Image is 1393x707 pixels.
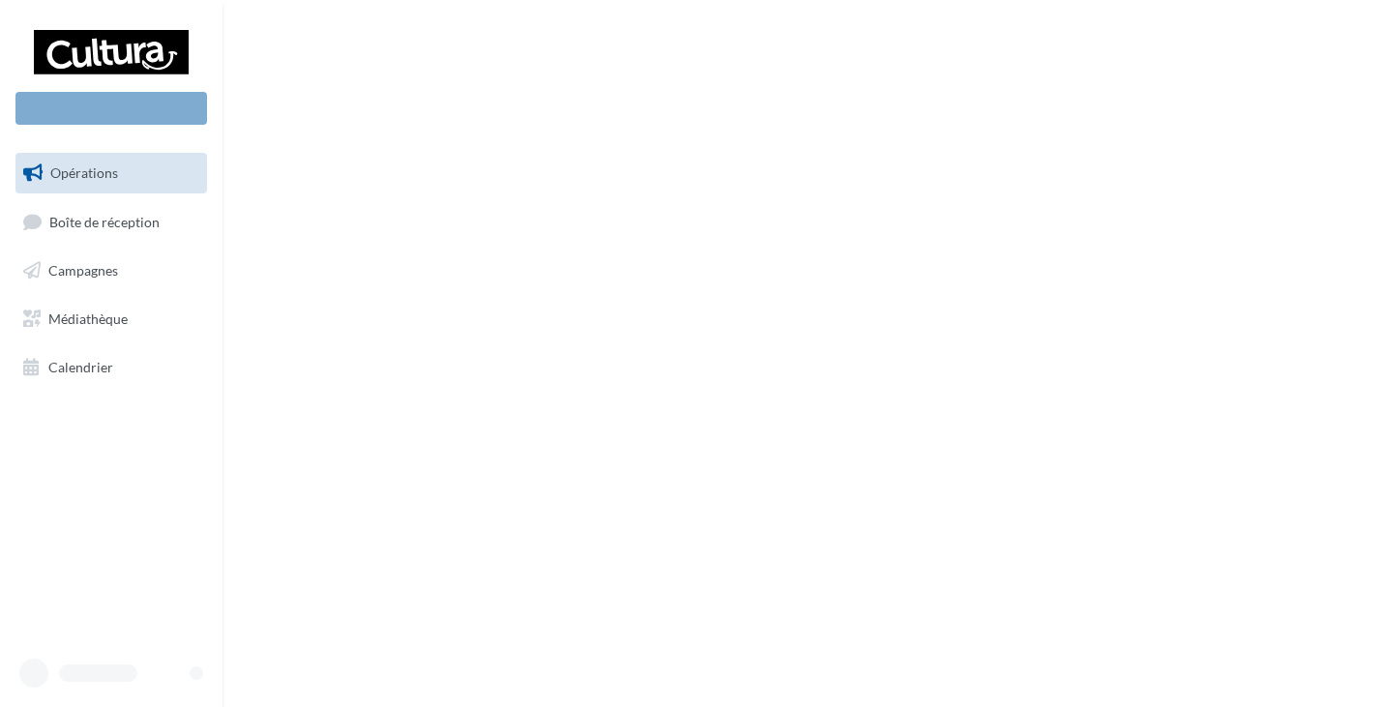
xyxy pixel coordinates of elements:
[49,213,160,229] span: Boîte de réception
[12,299,211,339] a: Médiathèque
[48,262,118,279] span: Campagnes
[12,250,211,291] a: Campagnes
[15,92,207,125] div: Nouvelle campagne
[50,164,118,181] span: Opérations
[12,347,211,388] a: Calendrier
[12,153,211,193] a: Opérations
[48,310,128,327] span: Médiathèque
[12,201,211,243] a: Boîte de réception
[48,358,113,374] span: Calendrier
